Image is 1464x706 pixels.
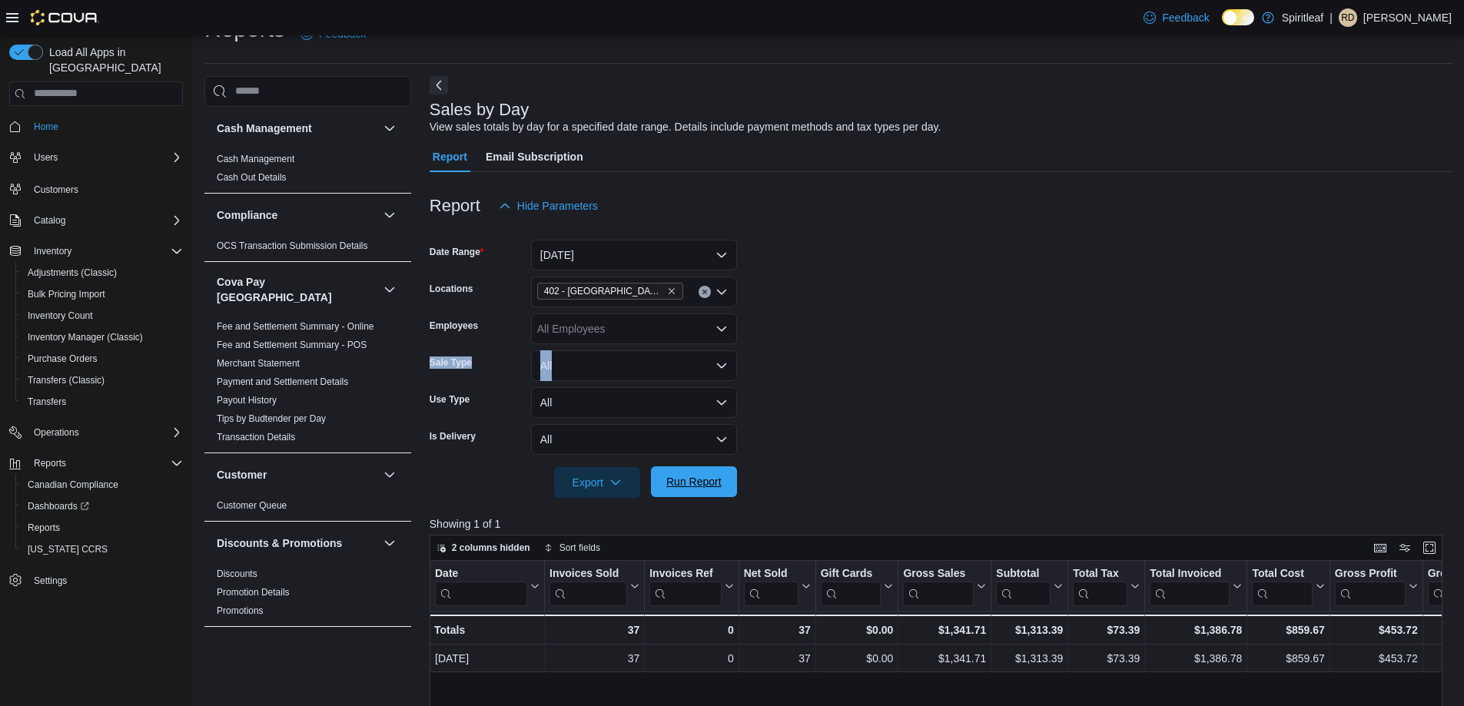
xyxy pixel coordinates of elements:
span: Settings [34,575,67,587]
a: Dashboards [15,496,189,517]
button: Open list of options [715,286,728,298]
span: Transfers (Classic) [28,374,105,386]
div: $0.00 [821,649,894,668]
a: Fee and Settlement Summary - Online [217,321,374,332]
button: Canadian Compliance [15,474,189,496]
a: Settings [28,572,73,590]
div: Total Tax [1073,567,1127,606]
div: Net Sold [743,567,798,582]
div: Date [435,567,527,606]
div: Compliance [204,237,411,261]
span: Transfers (Classic) [22,371,183,389]
div: Totals [434,621,539,639]
a: Promotions [217,605,264,616]
button: Reports [3,452,189,474]
span: Home [28,117,183,136]
div: $1,386.78 [1150,621,1242,639]
button: Operations [28,423,85,442]
span: Transaction Details [217,431,295,443]
span: Purchase Orders [22,350,183,368]
a: Payment and Settlement Details [217,376,348,387]
button: Gift Cards [820,567,893,606]
span: 402 - [GEOGRAPHIC_DATA] ([GEOGRAPHIC_DATA]) [544,283,664,299]
span: Purchase Orders [28,353,98,365]
span: Dashboards [22,497,183,515]
a: Cash Out Details [217,172,287,183]
span: Catalog [34,214,65,227]
div: Total Tax [1073,567,1127,582]
button: Users [28,148,64,167]
h3: Cash Management [217,121,312,136]
span: Hide Parameters [517,198,598,214]
span: Export [563,467,631,498]
span: Users [34,151,58,164]
div: Customer [204,496,411,521]
label: Use Type [430,393,470,406]
button: All [531,424,737,455]
p: | [1330,8,1333,27]
span: Fee and Settlement Summary - Online [217,320,374,333]
span: Promotions [217,605,264,617]
button: Reports [15,517,189,539]
span: Promotion Details [217,586,290,598]
button: Run Report [651,466,737,497]
div: Invoices Ref [649,567,721,582]
span: 2 columns hidden [452,542,530,554]
div: Net Sold [743,567,798,606]
a: Dashboards [22,497,95,515]
span: Catalog [28,211,183,230]
div: Gross Profit [1335,567,1406,606]
label: Locations [430,283,473,295]
a: Merchant Statement [217,358,300,369]
button: Users [3,147,189,168]
h3: Customer [217,467,267,482]
div: $453.72 [1335,621,1418,639]
a: Discounts [217,568,257,579]
span: Home [34,121,58,133]
button: Hide Parameters [493,191,604,221]
button: Transfers [15,391,189,413]
label: Employees [430,320,478,332]
span: 402 - Polo Park (Winnipeg) [537,283,683,300]
span: Tips by Budtender per Day [217,413,326,425]
button: Next [430,76,448,94]
div: $1,341.71 [903,649,986,668]
button: Display options [1396,539,1414,557]
span: Customers [34,184,78,196]
h3: Compliance [217,207,277,223]
span: Payment and Settlement Details [217,376,348,388]
button: [DATE] [531,240,737,270]
span: Canadian Compliance [28,479,118,491]
span: Dark Mode [1222,25,1223,26]
label: Is Delivery [430,430,476,442]
span: RD [1341,8,1354,27]
nav: Complex example [9,109,183,631]
span: Inventory [34,245,71,257]
button: Enter fullscreen [1420,539,1439,557]
div: Subtotal [996,567,1051,582]
span: Discounts [217,568,257,580]
span: Transfers [22,393,183,411]
span: Bulk Pricing Import [22,285,183,303]
button: Discounts & Promotions [217,535,377,551]
span: Canadian Compliance [22,476,183,494]
span: Customers [28,179,183,198]
a: Transfers (Classic) [22,371,111,389]
a: Reports [22,519,66,537]
button: Settings [3,569,189,592]
span: Reports [28,522,60,534]
a: Tips by Budtender per Day [217,413,326,424]
span: Bulk Pricing Import [28,288,105,300]
a: Inventory Count [22,307,99,325]
button: Total Invoiced [1150,567,1242,606]
h3: Cova Pay [GEOGRAPHIC_DATA] [217,274,377,305]
h3: Sales by Day [430,101,529,119]
span: Cash Management [217,153,294,165]
div: 37 [549,649,639,668]
button: Transfers (Classic) [15,370,189,391]
div: [DATE] [435,649,539,668]
div: $73.39 [1073,649,1140,668]
a: Inventory Manager (Classic) [22,328,149,346]
button: Invoices Sold [549,567,639,606]
button: Catalog [28,211,71,230]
